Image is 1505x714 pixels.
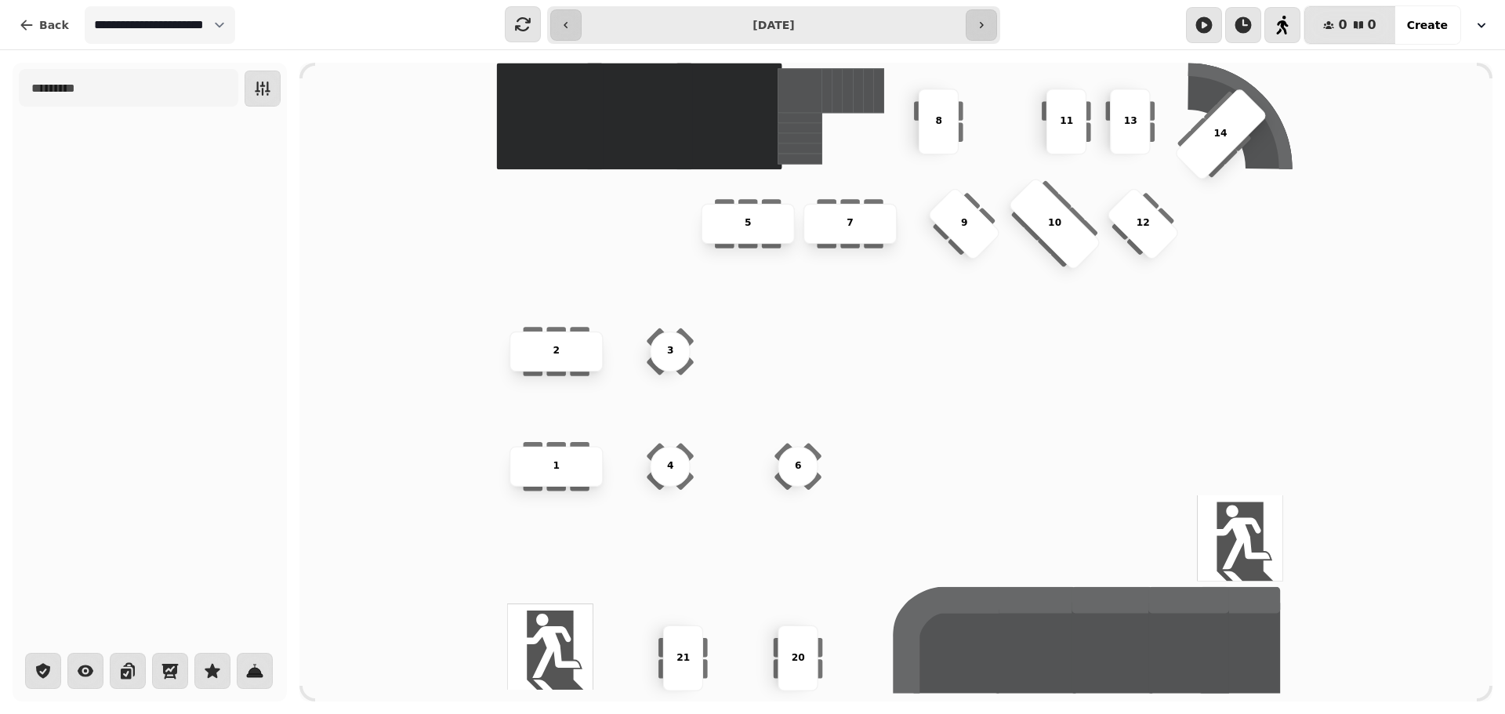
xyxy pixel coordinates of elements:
p: 13 [1123,114,1137,129]
p: 11 [1060,114,1073,129]
p: 20 [792,651,805,665]
span: Back [39,20,69,31]
button: 00 [1304,6,1394,44]
button: Create [1394,6,1460,44]
p: 7 [847,216,854,230]
p: 2 [553,344,560,358]
p: 12 [1137,216,1150,230]
p: 14 [1214,127,1228,141]
p: 6 [795,459,802,473]
p: 21 [676,651,690,665]
p: 3 [667,344,674,358]
p: 1 [553,459,560,473]
p: 5 [745,216,752,230]
span: Create [1407,20,1448,31]
span: 0 [1368,19,1376,31]
p: 9 [961,216,968,230]
button: Back [6,6,82,44]
p: 8 [935,114,942,129]
p: 10 [1048,216,1061,230]
span: 0 [1338,19,1347,31]
p: 4 [667,459,674,473]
